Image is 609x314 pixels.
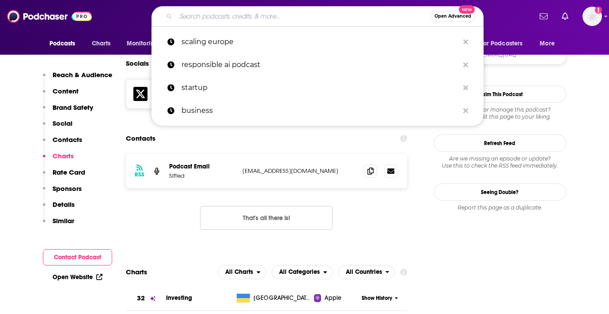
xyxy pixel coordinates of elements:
[434,135,566,152] button: Refresh Feed
[225,269,253,275] span: All Charts
[151,76,484,99] a: startup
[595,7,602,14] svg: Add a profile image
[53,168,85,176] p: Rate Card
[218,265,266,279] button: open menu
[242,167,357,175] p: [EMAIL_ADDRESS][DOMAIN_NAME]
[126,286,166,310] a: 32
[233,294,314,303] a: [GEOGRAPHIC_DATA]
[43,217,74,233] button: Similar
[53,103,93,112] p: Brand Safety
[43,87,79,103] button: Content
[272,265,333,279] h2: Categories
[434,204,566,211] div: Report this page as a duplicate.
[151,99,484,122] a: business
[533,35,566,52] button: open menu
[43,249,112,265] button: Contact Podcast
[43,200,75,217] button: Details
[43,35,87,52] button: open menu
[583,7,602,26] img: User Profile
[49,37,76,50] span: Podcasts
[434,155,566,169] div: Are we missing an episode or update? Use this to check the RSS feed immediately.
[279,269,320,275] span: All Categories
[151,6,484,26] div: Search podcasts, credits, & more...
[359,295,401,302] button: Show History
[92,37,111,50] span: Charts
[434,183,566,201] a: Seeing Double?
[43,119,72,135] button: Social
[43,184,82,201] button: Sponsors
[434,106,566,113] span: Do you host or manage this podcast?
[127,37,158,50] span: Monitoring
[86,35,116,52] a: Charts
[126,130,155,147] h2: Contacts
[200,206,333,230] button: Nothing here.
[272,265,333,279] button: open menu
[53,152,74,160] p: Charts
[53,217,74,225] p: Similar
[338,265,395,279] h2: Countries
[7,8,92,25] img: Podchaser - Follow, Share and Rate Podcasts
[459,5,475,14] span: New
[43,135,82,152] button: Contacts
[176,9,431,23] input: Search podcasts, credits, & more...
[43,152,74,168] button: Charts
[126,268,147,276] h2: Charts
[169,172,235,179] p: Sifted
[325,294,341,303] span: Apple
[362,295,392,302] span: Show History
[346,269,382,275] span: All Countries
[583,7,602,26] button: Show profile menu
[151,53,484,76] a: responsible ai podcast
[338,265,395,279] button: open menu
[53,119,72,127] p: Social
[43,103,93,120] button: Brand Safety
[182,53,459,76] p: responsible ai podcast
[475,35,536,52] button: open menu
[431,11,475,22] button: Open AdvancedNew
[434,106,566,120] div: Claim and edit this page to your liking.
[540,37,555,50] span: More
[53,200,75,209] p: Details
[583,7,602,26] span: Logged in as allisonstowell
[43,168,85,184] button: Rate Card
[53,135,82,144] p: Contacts
[121,35,170,52] button: open menu
[435,14,471,19] span: Open Advanced
[53,87,79,95] p: Content
[53,273,102,281] a: Open Website
[558,9,572,24] a: Show notifications dropdown
[536,9,551,24] a: Show notifications dropdown
[182,30,459,53] p: scaling europe
[434,86,566,103] button: Claim This Podcast
[253,294,311,303] span: Ukraine
[182,76,459,99] p: startup
[135,171,144,178] h3: RSS
[460,52,562,58] span: twitter.com/Siftedeu
[182,99,459,122] p: business
[43,71,112,87] button: Reach & Audience
[126,55,149,72] h2: Socials
[314,294,359,303] a: Apple
[169,163,235,170] p: Podcast Email
[53,71,112,79] p: Reach & Audience
[137,293,145,303] h3: 32
[151,30,484,53] a: scaling europe
[53,184,82,193] p: Sponsors
[480,37,523,50] span: For Podcasters
[166,294,192,302] a: Investing
[218,265,266,279] h2: Platforms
